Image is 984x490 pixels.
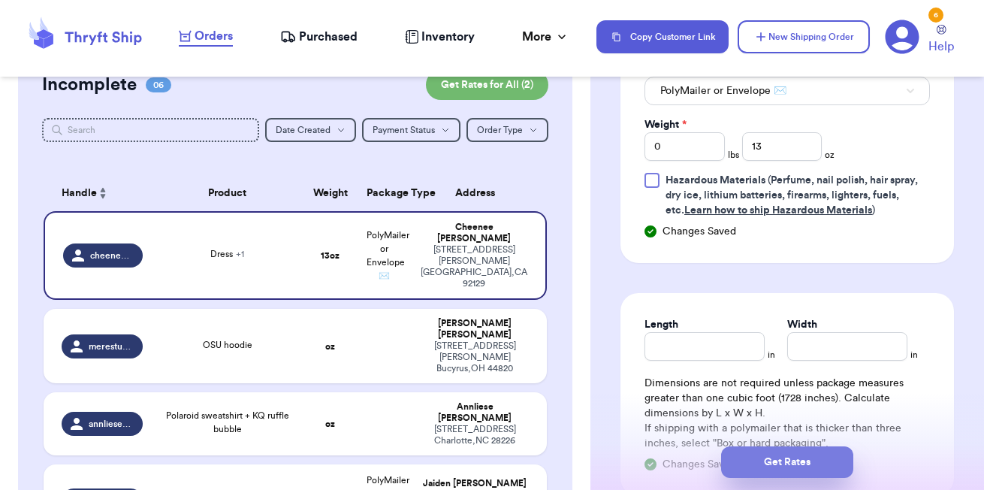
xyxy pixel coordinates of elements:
span: Handle [62,186,97,201]
label: Width [787,317,817,332]
th: Address [412,175,547,211]
th: Package Type [358,175,412,211]
button: New Shipping Order [738,20,870,53]
span: OSU hoodie [203,340,252,349]
span: Hazardous Materials [666,175,765,186]
div: Jaiden [PERSON_NAME] [421,478,529,489]
button: Payment Status [362,118,460,142]
div: Annliese [PERSON_NAME] [421,401,529,424]
span: oz [825,149,835,161]
label: Weight [644,117,687,132]
button: Copy Customer Link [596,20,729,53]
div: [STREET_ADDRESS][PERSON_NAME] Bucyrus , OH 44820 [421,340,529,374]
span: annlieseathome [89,418,134,430]
span: Help [928,38,954,56]
label: Length [644,317,678,332]
span: in [768,349,775,361]
span: PolyMailer or Envelope ✉️ [660,83,786,98]
div: Dimensions are not required unless package measures greater than one cubic foot (1728 inches). Ca... [644,376,930,451]
span: Polaroid sweatshirt + KQ ruffle bubble [166,411,289,434]
a: Learn how to ship Hazardous Materials [684,205,872,216]
span: PolyMailer or Envelope ✉️ [367,231,409,280]
strong: 13 oz [321,251,340,260]
span: + 1 [236,250,244,259]
input: Search [42,118,260,142]
div: Cheenee [PERSON_NAME] [421,222,527,244]
a: Inventory [405,28,475,46]
a: 6 [885,20,919,54]
strong: oz [325,342,335,351]
button: Order Type [466,118,548,142]
span: Purchased [299,28,358,46]
button: Sort ascending [97,184,109,202]
div: 6 [928,8,943,23]
span: in [910,349,918,361]
a: Purchased [280,28,358,46]
button: Date Created [265,118,356,142]
a: Orders [179,27,233,47]
th: Weight [303,175,358,211]
p: If shipping with a polymailer that is thicker than three inches, select "Box or hard packaging". [644,421,930,451]
span: Inventory [421,28,475,46]
span: Orders [195,27,233,45]
span: Payment Status [373,126,435,135]
div: [PERSON_NAME] [PERSON_NAME] [421,318,529,340]
th: Product [152,175,303,211]
div: [STREET_ADDRESS] Charlotte , NC 28226 [421,424,529,446]
span: Order Type [477,126,523,135]
button: Get Rates for All (2) [426,70,548,100]
h2: Incomplete [42,73,137,97]
strong: oz [325,419,335,428]
span: Date Created [276,126,331,135]
span: cheeneerose.[PERSON_NAME] [90,250,134,262]
div: [STREET_ADDRESS][PERSON_NAME] [GEOGRAPHIC_DATA] , CA 92129 [421,244,527,289]
button: PolyMailer or Envelope ✉️ [644,77,930,105]
span: lbs [728,149,739,161]
span: Dress [210,250,244,259]
span: merestuckey [89,340,134,352]
span: (Perfume, nail polish, hair spray, dry ice, lithium batteries, firearms, lighters, fuels, etc. ) [666,175,918,216]
a: Help [928,25,954,56]
button: Get Rates [721,446,853,478]
div: More [522,28,569,46]
span: Changes Saved [663,224,736,239]
span: 06 [146,77,171,92]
